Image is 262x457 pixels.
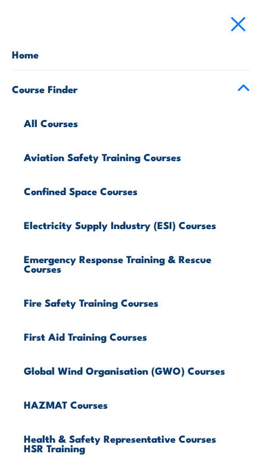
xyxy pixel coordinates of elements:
a: Home [12,36,250,70]
a: HAZMAT Courses [24,386,250,420]
a: Aviation Safety Training Courses [24,138,250,172]
a: Confined Space Courses [24,172,250,206]
a: Electricity Supply Industry (ESI) Courses [24,206,250,240]
a: All Courses [24,104,250,138]
a: Fire Safety Training Courses [24,284,250,318]
a: Emergency Response Training & Rescue Courses [24,240,250,284]
a: Global Wind Organisation (GWO) Courses [24,352,250,386]
a: Course Finder [12,70,250,104]
a: First Aid Training Courses [24,318,250,352]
